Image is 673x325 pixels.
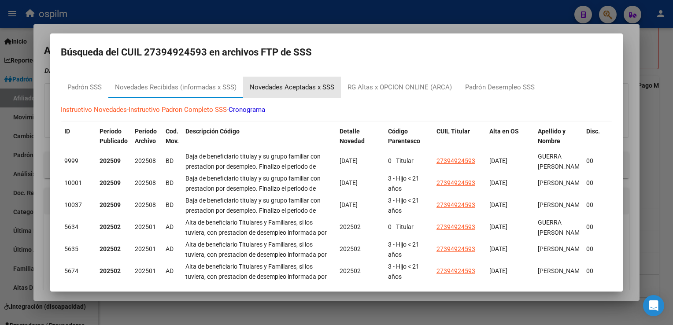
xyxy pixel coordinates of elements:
span: Período Archivo [135,128,157,145]
strong: 202502 [100,223,121,230]
span: Código Parentesco [388,128,420,145]
span: 5635 [64,245,78,252]
p: - - [61,105,612,115]
span: BD [166,179,174,186]
span: 202502 [340,223,361,230]
span: [DATE] [489,267,507,274]
span: 27394924593 [436,245,475,252]
datatable-header-cell: Apellido y Nombre [534,122,583,161]
span: [DATE] [489,201,507,208]
span: BD [166,201,174,208]
div: RG Altas x OPCION ONLINE (ARCA) [348,82,452,92]
span: 5634 [64,223,78,230]
span: [PERSON_NAME] [538,201,585,208]
span: [DATE] [489,157,507,164]
datatable-header-cell: Descripción Código [182,122,336,161]
datatable-header-cell: Disc. [583,122,609,161]
h2: Búsqueda del CUIL 27394924593 en archivos FTP de SSS [61,44,612,61]
span: 27394924593 [436,201,475,208]
strong: 202502 [100,267,121,274]
div: 00 [586,266,606,276]
span: 202508 [135,201,156,208]
span: [DATE] [340,157,358,164]
datatable-header-cell: CUIL Titular [433,122,486,161]
span: 3 - Hijo < 21 años [388,241,419,258]
span: Baja de beneficiario titulay y su grupo familiar con prestacion por desempleo. Finalizo el period... [185,153,329,200]
div: 00 [586,156,606,166]
span: BD [166,157,174,164]
datatable-header-cell: Cierre presentación [609,122,658,161]
div: 00 [586,178,606,188]
span: [DATE] [340,201,358,208]
span: 27394924593 [436,157,475,164]
span: AD [166,245,174,252]
datatable-header-cell: ID [61,122,96,161]
a: Cronograma [229,106,265,114]
span: GUERRA [PERSON_NAME] [538,153,585,170]
span: 27394924593 [436,179,475,186]
span: Apellido y Nombre [538,128,566,145]
span: Baja de beneficiario titulay y su grupo familiar con prestacion por desempleo. Finalizo el period... [185,197,329,244]
div: 00 [586,200,606,210]
span: 9999 [64,157,78,164]
span: 3 - Hijo < 21 años [388,263,419,280]
datatable-header-cell: Cod. Mov. [162,122,182,161]
div: Padrón SSS [67,82,102,92]
span: 202501 [135,245,156,252]
span: 5674 [64,267,78,274]
datatable-header-cell: Código Parentesco [385,122,433,161]
span: ID [64,128,70,135]
span: Alta en OS [489,128,519,135]
a: Instructivo Padron Completo SSS [129,106,227,114]
a: Instructivo Novedades [61,106,127,114]
span: Disc. [586,128,600,135]
span: AD [166,223,174,230]
span: [DATE] [340,179,358,186]
div: Padrón Desempleo SSS [465,82,535,92]
span: 202502 [340,245,361,252]
span: 10037 [64,201,82,208]
datatable-header-cell: Alta en OS [486,122,534,161]
span: [DATE] [489,245,507,252]
div: Novedades Recibidas (informadas x SSS) [115,82,237,92]
span: Cod. Mov. [166,128,179,145]
span: 202501 [135,223,156,230]
strong: 202502 [100,245,121,252]
span: Período Publicado [100,128,128,145]
span: 202508 [135,179,156,186]
span: GUERRA [PERSON_NAME] [538,219,585,236]
div: Open Intercom Messenger [643,295,664,316]
span: Detalle Novedad [340,128,365,145]
span: 0 - Titular [388,157,414,164]
span: [DATE] [489,223,507,230]
div: 00 [586,222,606,232]
span: 202502 [340,267,361,274]
span: CUIL Titular [436,128,470,135]
span: Alta de beneficiario Titulares y Familiares, si los tuviera, con prestacion de desempleo informad... [185,219,327,266]
strong: 202509 [100,179,121,186]
strong: 202509 [100,201,121,208]
span: Descripción Código [185,128,240,135]
span: 202501 [135,267,156,274]
div: 00 [586,244,606,254]
span: Alta de beneficiario Titulares y Familiares, si los tuviera, con prestacion de desempleo informad... [185,241,327,288]
span: Baja de beneficiario titulay y su grupo familiar con prestacion por desempleo. Finalizo el period... [185,175,329,222]
span: 10001 [64,179,82,186]
span: [PERSON_NAME] [538,179,585,186]
span: [PERSON_NAME] [538,267,585,274]
span: 27394924593 [436,223,475,230]
span: Alta de beneficiario Titulares y Familiares, si los tuviera, con prestacion de desempleo informad... [185,263,327,310]
span: AD [166,267,174,274]
div: Novedades Aceptadas x SSS [250,82,334,92]
span: 3 - Hijo < 21 años [388,197,419,214]
strong: 202509 [100,157,121,164]
span: [DATE] [489,179,507,186]
span: 0 - Titular [388,223,414,230]
datatable-header-cell: Período Archivo [131,122,162,161]
datatable-header-cell: Período Publicado [96,122,131,161]
span: [PERSON_NAME] [538,245,585,252]
span: 27394924593 [436,267,475,274]
span: 3 - Hijo < 21 años [388,175,419,192]
span: 202508 [135,157,156,164]
datatable-header-cell: Detalle Novedad [336,122,385,161]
